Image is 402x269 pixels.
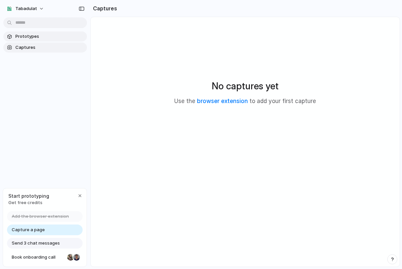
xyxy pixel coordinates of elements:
div: Nicole Kubica [67,253,75,261]
span: Add the browser extension [12,213,69,220]
button: Tabadulat [3,3,47,14]
a: Captures [3,42,87,53]
p: Use the to add your first capture [174,97,316,106]
span: Prototypes [15,33,84,40]
span: Book onboarding call [12,254,65,261]
h2: No captures yet [212,79,279,93]
div: Christian Iacullo [73,253,81,261]
span: Send 3 chat messages [12,240,60,247]
a: Book onboarding call [7,252,83,263]
a: browser extension [197,98,248,104]
span: Start prototyping [8,192,49,199]
span: Captures [15,44,84,51]
span: Tabadulat [15,5,37,12]
h2: Captures [90,4,117,12]
a: Prototypes [3,31,87,41]
span: Get free credits [8,199,49,206]
span: Capture a page [12,227,45,233]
